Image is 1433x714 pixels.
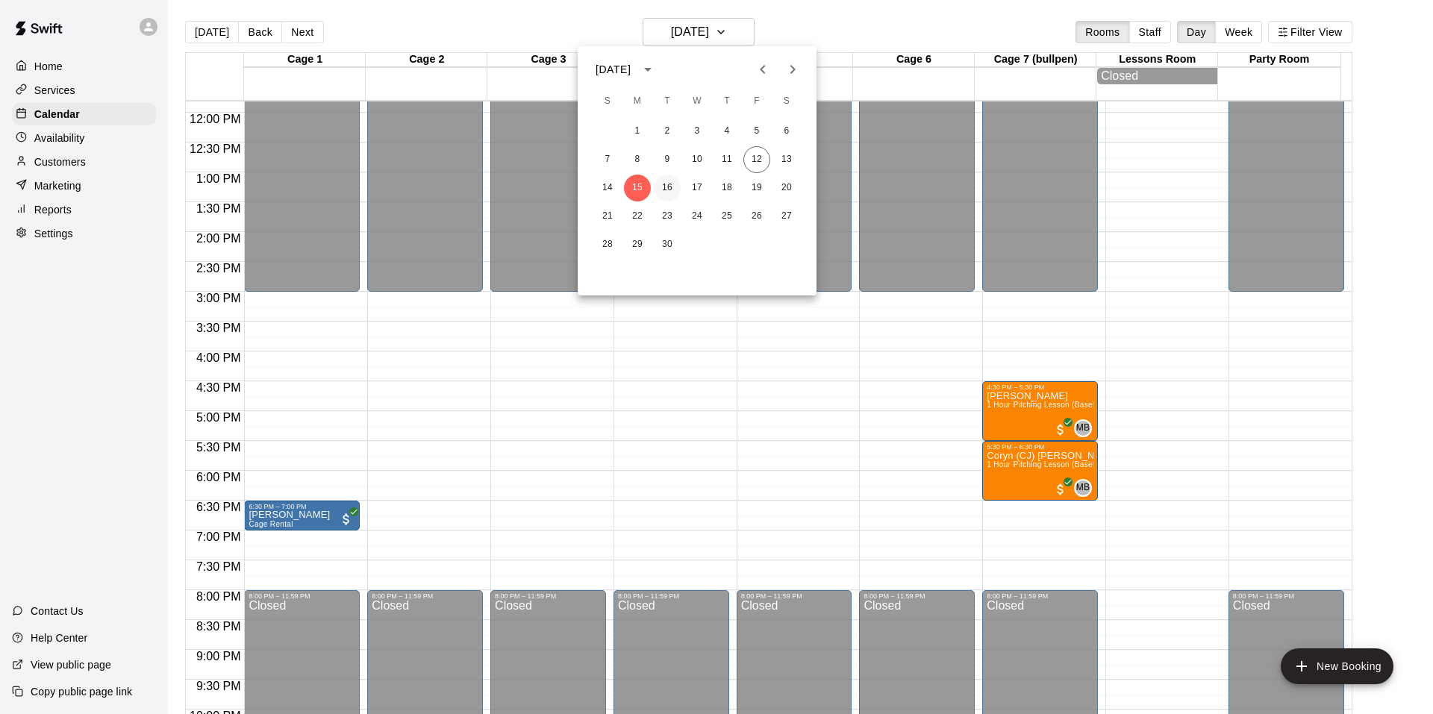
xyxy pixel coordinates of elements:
button: 29 [624,231,651,258]
button: 11 [714,146,740,173]
button: 27 [773,203,800,230]
span: Friday [743,87,770,116]
button: 3 [684,118,711,145]
button: 23 [654,203,681,230]
button: 12 [743,146,770,173]
button: 21 [594,203,621,230]
button: 17 [684,175,711,201]
button: 4 [714,118,740,145]
button: 26 [743,203,770,230]
button: 22 [624,203,651,230]
button: calendar view is open, switch to year view [635,57,661,82]
button: Next month [778,54,808,84]
button: 5 [743,118,770,145]
button: 8 [624,146,651,173]
span: Monday [624,87,651,116]
span: Saturday [773,87,800,116]
span: Thursday [714,87,740,116]
button: 7 [594,146,621,173]
button: 18 [714,175,740,201]
button: 10 [684,146,711,173]
button: 28 [594,231,621,258]
button: 24 [684,203,711,230]
span: Tuesday [654,87,681,116]
button: 19 [743,175,770,201]
button: 16 [654,175,681,201]
button: 25 [714,203,740,230]
button: 13 [773,146,800,173]
button: 15 [624,175,651,201]
button: 20 [773,175,800,201]
div: [DATE] [596,62,631,78]
span: Sunday [594,87,621,116]
span: Wednesday [684,87,711,116]
button: 2 [654,118,681,145]
button: 1 [624,118,651,145]
button: 6 [773,118,800,145]
button: 14 [594,175,621,201]
button: 30 [654,231,681,258]
button: Previous month [748,54,778,84]
button: 9 [654,146,681,173]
